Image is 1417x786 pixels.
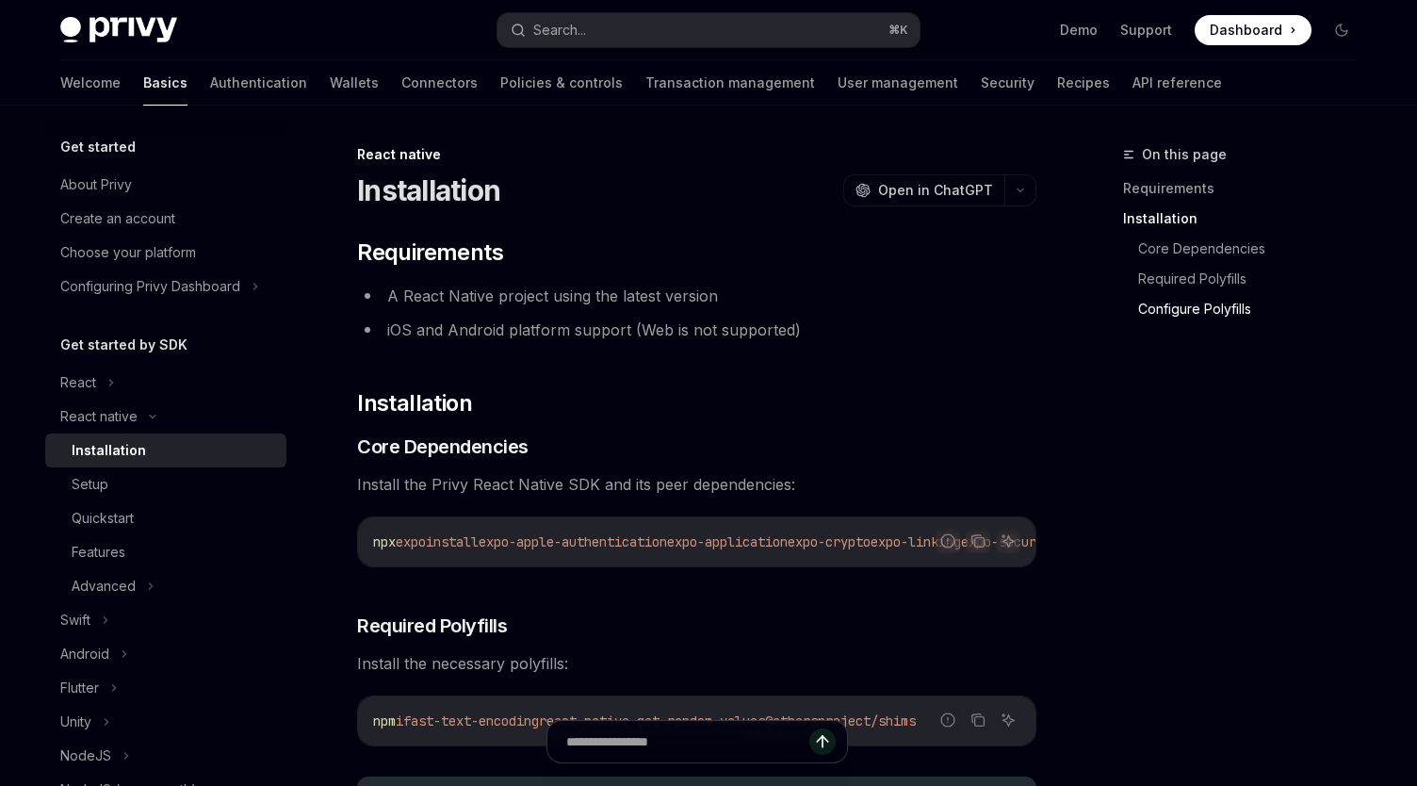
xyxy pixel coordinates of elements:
[60,643,109,665] div: Android
[1057,60,1110,106] a: Recipes
[210,60,307,106] a: Authentication
[357,237,503,268] span: Requirements
[888,23,908,38] span: ⌘ K
[788,533,871,550] span: expo-crypto
[1327,15,1357,45] button: Toggle dark mode
[401,60,478,106] a: Connectors
[1138,264,1372,294] a: Required Polyfills
[60,745,111,767] div: NodeJS
[60,173,132,196] div: About Privy
[357,173,500,207] h1: Installation
[981,60,1034,106] a: Security
[60,136,136,158] h5: Get started
[1120,21,1172,40] a: Support
[45,535,286,569] a: Features
[497,13,920,47] button: Search...⌘K
[357,650,1036,677] span: Install the necessary polyfills:
[72,541,125,564] div: Features
[1060,21,1098,40] a: Demo
[60,60,121,106] a: Welcome
[357,283,1036,309] li: A React Native project using the latest version
[357,613,507,639] span: Required Polyfills
[838,60,958,106] a: User management
[45,168,286,202] a: About Privy
[45,467,286,501] a: Setup
[1123,204,1372,234] a: Installation
[396,533,426,550] span: expo
[72,473,108,496] div: Setup
[1210,21,1282,40] span: Dashboard
[996,708,1020,732] button: Ask AI
[1138,234,1372,264] a: Core Dependencies
[143,60,187,106] a: Basics
[479,533,667,550] span: expo-apple-authentication
[396,712,403,729] span: i
[667,533,788,550] span: expo-application
[1195,15,1311,45] a: Dashboard
[60,405,138,428] div: React native
[1132,60,1222,106] a: API reference
[357,471,1036,498] span: Install the Privy React Native SDK and its peer dependencies:
[60,241,196,264] div: Choose your platform
[966,708,990,732] button: Copy the contents from the code block
[996,529,1020,553] button: Ask AI
[45,501,286,535] a: Quickstart
[871,533,961,550] span: expo-linking
[878,181,993,200] span: Open in ChatGPT
[500,60,623,106] a: Policies & controls
[645,60,815,106] a: Transaction management
[373,533,396,550] span: npx
[72,507,134,530] div: Quickstart
[843,174,1004,206] button: Open in ChatGPT
[60,275,240,298] div: Configuring Privy Dashboard
[60,17,177,43] img: dark logo
[403,712,539,729] span: fast-text-encoding
[966,529,990,553] button: Copy the contents from the code block
[357,388,472,418] span: Installation
[1138,294,1372,324] a: Configure Polyfills
[60,677,99,699] div: Flutter
[60,334,187,356] h5: Get started by SDK
[1123,173,1372,204] a: Requirements
[357,317,1036,343] li: iOS and Android platform support (Web is not supported)
[357,145,1036,164] div: React native
[961,533,1089,550] span: expo-secure-store
[539,712,765,729] span: react-native-get-random-values
[72,439,146,462] div: Installation
[45,236,286,270] a: Choose your platform
[60,371,96,394] div: React
[936,529,960,553] button: Report incorrect code
[357,434,529,460] span: Core Dependencies
[60,207,175,230] div: Create an account
[60,609,90,631] div: Swift
[60,711,91,733] div: Unity
[45,202,286,236] a: Create an account
[45,434,286,467] a: Installation
[809,729,836,755] button: Send message
[936,708,960,732] button: Report incorrect code
[1142,143,1227,166] span: On this page
[373,712,396,729] span: npm
[533,19,586,41] div: Search...
[426,533,479,550] span: install
[765,712,916,729] span: @ethersproject/shims
[330,60,379,106] a: Wallets
[72,575,136,598] div: Advanced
